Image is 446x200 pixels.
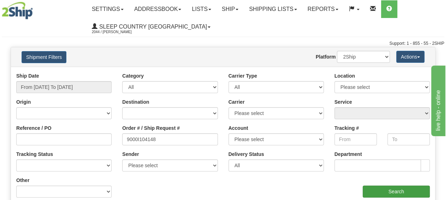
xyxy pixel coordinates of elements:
[16,72,39,79] label: Ship Date
[228,72,257,79] label: Carrier Type
[334,133,377,145] input: From
[16,151,53,158] label: Tracking Status
[302,0,344,18] a: Reports
[186,0,216,18] a: Lists
[122,98,149,105] label: Destination
[16,98,31,105] label: Origin
[122,125,180,132] label: Order # / Ship Request #
[122,72,144,79] label: Category
[316,53,336,60] label: Platform
[2,2,33,19] img: logo2044.jpg
[244,0,302,18] a: Shipping lists
[22,51,66,63] button: Shipment Filters
[97,24,207,30] span: Sleep Country [GEOGRAPHIC_DATA]
[334,125,359,132] label: Tracking #
[334,98,352,105] label: Service
[87,18,216,36] a: Sleep Country [GEOGRAPHIC_DATA] 2044 / [PERSON_NAME]
[5,4,65,13] div: live help - online
[334,72,355,79] label: Location
[228,125,248,132] label: Account
[16,177,29,184] label: Other
[363,186,430,198] input: Search
[396,51,424,63] button: Actions
[129,0,187,18] a: Addressbook
[334,151,362,158] label: Department
[216,0,244,18] a: Ship
[228,151,264,158] label: Delivery Status
[92,29,145,36] span: 2044 / [PERSON_NAME]
[2,41,444,47] div: Support: 1 - 855 - 55 - 2SHIP
[122,151,139,158] label: Sender
[16,125,52,132] label: Reference / PO
[430,64,445,136] iframe: chat widget
[87,0,129,18] a: Settings
[228,98,245,105] label: Carrier
[387,133,430,145] input: To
